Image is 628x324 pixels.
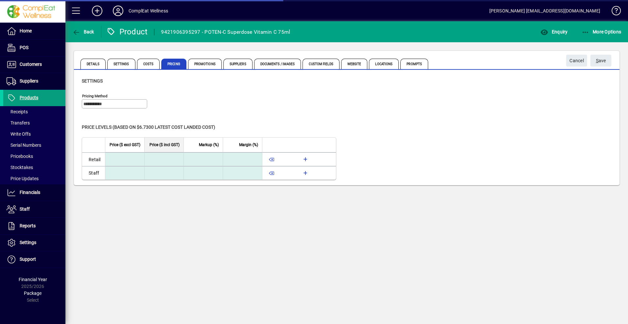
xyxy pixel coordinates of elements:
a: Settings [3,235,65,251]
span: Write Offs [7,131,31,137]
button: Add [87,5,108,17]
span: Stocktakes [7,165,33,170]
span: Home [20,28,32,33]
td: Retail [82,152,105,166]
button: Back [71,26,96,38]
a: Staff [3,201,65,218]
a: POS [3,40,65,56]
span: Customers [20,62,42,67]
mat-label: Pricing method [82,94,108,98]
span: Pricing [161,59,186,69]
span: Markup (%) [199,141,219,148]
td: Staff [82,166,105,180]
span: Details [80,59,106,69]
a: Knowledge Base [607,1,620,23]
span: Price Updates [7,176,39,181]
span: More Options [582,29,621,34]
span: Enquiry [540,29,567,34]
button: Cancel [566,55,587,67]
span: ave [596,55,606,66]
span: Products [20,95,38,100]
a: Financials [3,184,65,201]
button: Save [590,55,611,67]
span: Staff [20,206,30,212]
span: Back [72,29,94,34]
div: [PERSON_NAME] [EMAIL_ADDRESS][DOMAIN_NAME] [489,6,600,16]
a: Stocktakes [3,162,65,173]
span: Price levels (based on $6.7300 Latest cost landed cost) [82,124,215,130]
span: POS [20,45,28,50]
span: Prompts [400,59,428,69]
div: ComplEat Wellness [129,6,168,16]
a: Suppliers [3,73,65,89]
a: Home [3,23,65,39]
span: Financial Year [19,277,47,282]
span: Website [341,59,368,69]
span: Reports [20,223,36,228]
span: Settings [107,59,135,69]
span: Suppliers [20,78,38,84]
a: Customers [3,56,65,73]
span: Package [24,291,42,296]
span: Custom Fields [303,59,339,69]
app-page-header-button: Back [65,26,101,38]
span: Price ($ excl GST) [110,141,140,148]
span: Serial Numbers [7,143,41,148]
span: Price ($ incl GST) [149,141,180,148]
a: Price Updates [3,173,65,184]
span: Margin (%) [239,141,258,148]
button: More Options [580,26,623,38]
span: Locations [369,59,399,69]
button: Enquiry [539,26,569,38]
a: Serial Numbers [3,140,65,151]
span: Financials [20,190,40,195]
a: Reports [3,218,65,234]
div: Product [106,27,148,37]
a: Write Offs [3,128,65,140]
span: Pricebooks [7,154,33,159]
span: Documents / Images [254,59,301,69]
span: Support [20,257,36,262]
span: S [596,58,599,63]
span: Receipts [7,109,28,114]
span: Settings [82,78,103,84]
span: Settings [20,240,36,245]
span: Promotions [188,59,222,69]
span: Suppliers [223,59,253,69]
span: Cancel [569,55,584,66]
a: Transfers [3,117,65,128]
span: Transfers [7,120,30,125]
span: Costs [137,59,160,69]
a: Support [3,251,65,268]
button: Profile [108,5,129,17]
div: 9421906395297 - POTEN-C Superdose Vitamin C 75ml [161,27,290,37]
a: Pricebooks [3,151,65,162]
a: Receipts [3,106,65,117]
